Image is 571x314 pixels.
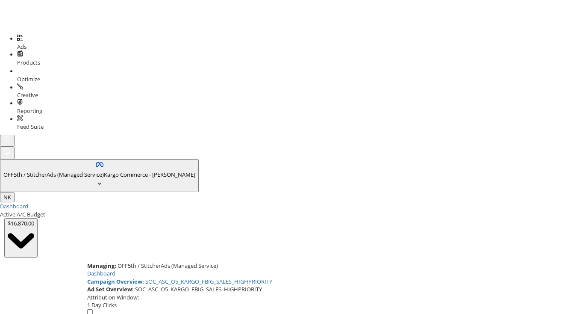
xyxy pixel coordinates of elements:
a: Campaign Overview: SOC_ASC_O5_KARGO_FBIG_SALES_HIGHPRIORITY [87,278,272,285]
span: Optimize [17,75,40,83]
span: OFF5th / StitcherAds (Managed Service) [3,171,104,178]
span: Creative [17,91,38,99]
div: Attribution Window: [87,293,565,302]
strong: Campaign Overview: [87,278,144,285]
button: $16,870.00 [4,218,38,257]
span: Products [17,59,40,66]
span: Feed Suite [17,123,44,130]
span: Reporting [17,107,42,115]
div: $16,870.00 [8,219,34,228]
strong: Ad Set Overview: [87,285,134,293]
span: NK [3,193,11,201]
a: Dashboard [87,270,115,277]
strong: Managing: [87,262,116,270]
span: Ads [17,43,26,50]
span: SOC_ASC_O5_KARGO_FBIG_SALES_HIGHPRIORITY [145,278,272,285]
span: SOC_ASC_O5_KARGO_FBIG_SALES_HIGHPRIORITY [135,285,262,293]
div: OFF5th / StitcherAds (Managed Service) [87,262,565,270]
span: 1 Day Clicks [87,301,117,309]
span: Kargo Commerce - [PERSON_NAME] [104,171,195,178]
